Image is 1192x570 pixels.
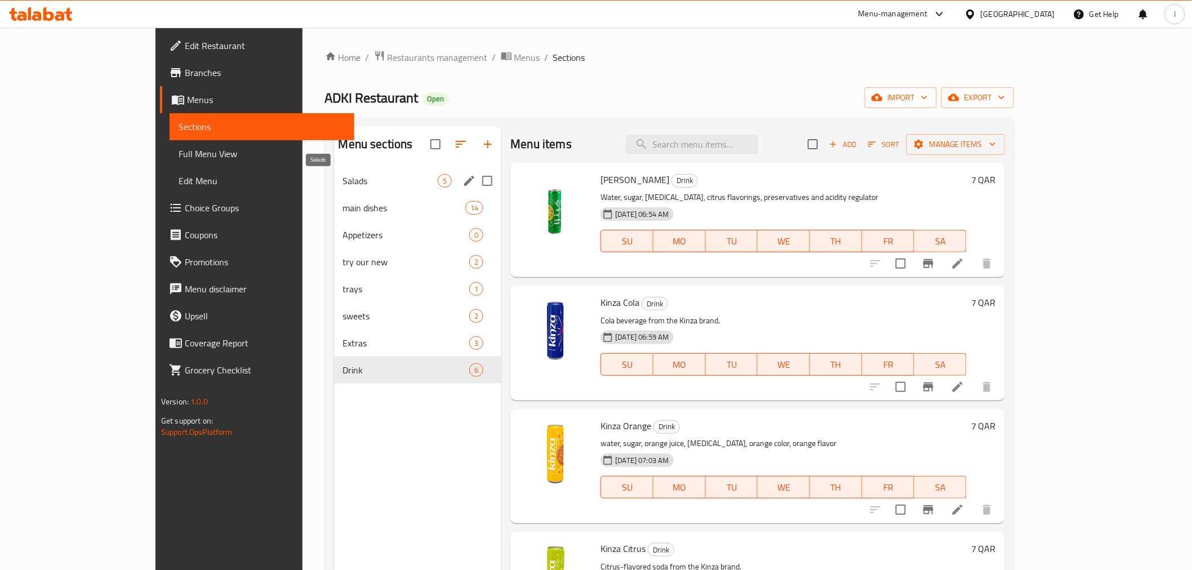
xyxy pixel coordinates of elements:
span: Kinza Orange [601,417,651,434]
span: WE [762,233,806,250]
span: sweets [343,309,470,323]
span: Select section [801,132,825,156]
span: TU [710,479,754,496]
span: Drink [672,174,697,187]
h2: Menu sections [339,136,413,153]
span: SU [606,357,649,373]
button: FR [862,353,915,376]
div: Drink [343,363,470,377]
button: Sort [865,136,902,153]
h2: Menu items [510,136,572,153]
h6: 7 QAR [971,172,996,188]
span: Sections [179,120,345,133]
span: Drink [648,544,674,556]
a: Support.OpsPlatform [161,425,233,439]
span: FR [867,233,910,250]
span: MO [658,357,701,373]
a: Edit menu item [951,257,964,270]
a: Restaurants management [374,50,488,65]
button: FR [862,476,915,498]
div: items [469,282,483,296]
button: Manage items [906,134,1005,155]
div: main dishes14 [334,194,502,221]
li: / [366,51,370,64]
span: TH [815,357,858,373]
li: / [492,51,496,64]
img: Kinza Orange [519,418,591,490]
div: Menu-management [859,7,928,21]
span: FR [867,479,910,496]
a: Coverage Report [160,329,354,357]
button: WE [758,476,810,498]
a: Full Menu View [170,140,354,167]
button: SA [914,353,967,376]
span: Version: [161,394,189,409]
button: SU [601,353,653,376]
span: Edit Menu [179,174,345,188]
button: SA [914,476,967,498]
span: Choice Groups [185,201,345,215]
span: try our new [343,255,470,269]
div: sweets2 [334,302,502,329]
span: Upsell [185,309,345,323]
div: Drink6 [334,357,502,384]
div: Open [423,92,449,106]
a: Grocery Checklist [160,357,354,384]
span: Full Menu View [179,147,345,161]
span: Menu disclaimer [185,282,345,296]
div: trays1 [334,275,502,302]
button: MO [653,230,706,252]
span: export [950,91,1005,105]
a: Menus [160,86,354,113]
span: 14 [466,203,483,213]
a: Menus [501,50,540,65]
span: SA [919,233,962,250]
nav: Menu sections [334,163,502,388]
span: TH [815,479,858,496]
span: I [1174,8,1176,20]
span: Coverage Report [185,336,345,350]
button: delete [973,496,1000,523]
div: Extras [343,336,470,350]
div: items [438,174,452,188]
button: WE [758,353,810,376]
span: Appetizers [343,228,470,242]
button: import [865,87,937,108]
span: Get support on: [161,413,213,428]
a: Coupons [160,221,354,248]
div: Drink [671,174,698,188]
span: MO [658,479,701,496]
span: SA [919,479,962,496]
button: export [941,87,1014,108]
span: 3 [470,338,483,349]
span: Sort sections [447,131,474,158]
button: Branch-specific-item [915,373,942,400]
div: Drink [642,297,668,310]
a: Promotions [160,248,354,275]
span: WE [762,357,806,373]
div: trays [343,282,470,296]
span: Select to update [889,252,913,275]
button: SU [601,230,653,252]
span: Menus [187,93,345,106]
button: SU [601,476,653,498]
a: Sections [170,113,354,140]
input: search [626,135,759,154]
span: Sort items [861,136,906,153]
span: main dishes [343,201,466,215]
span: Open [423,94,449,104]
li: / [545,51,549,64]
span: Menus [514,51,540,64]
span: Select to update [889,498,913,522]
span: Branches [185,66,345,79]
p: water, sugar, orange juice, [MEDICAL_DATA], orange color, orange flavor [601,437,967,451]
button: Add section [474,131,501,158]
button: TU [706,353,758,376]
span: 2 [470,257,483,268]
span: Edit Restaurant [185,39,345,52]
span: Kinza Citrus [601,540,646,557]
button: delete [973,250,1000,277]
span: import [874,91,928,105]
